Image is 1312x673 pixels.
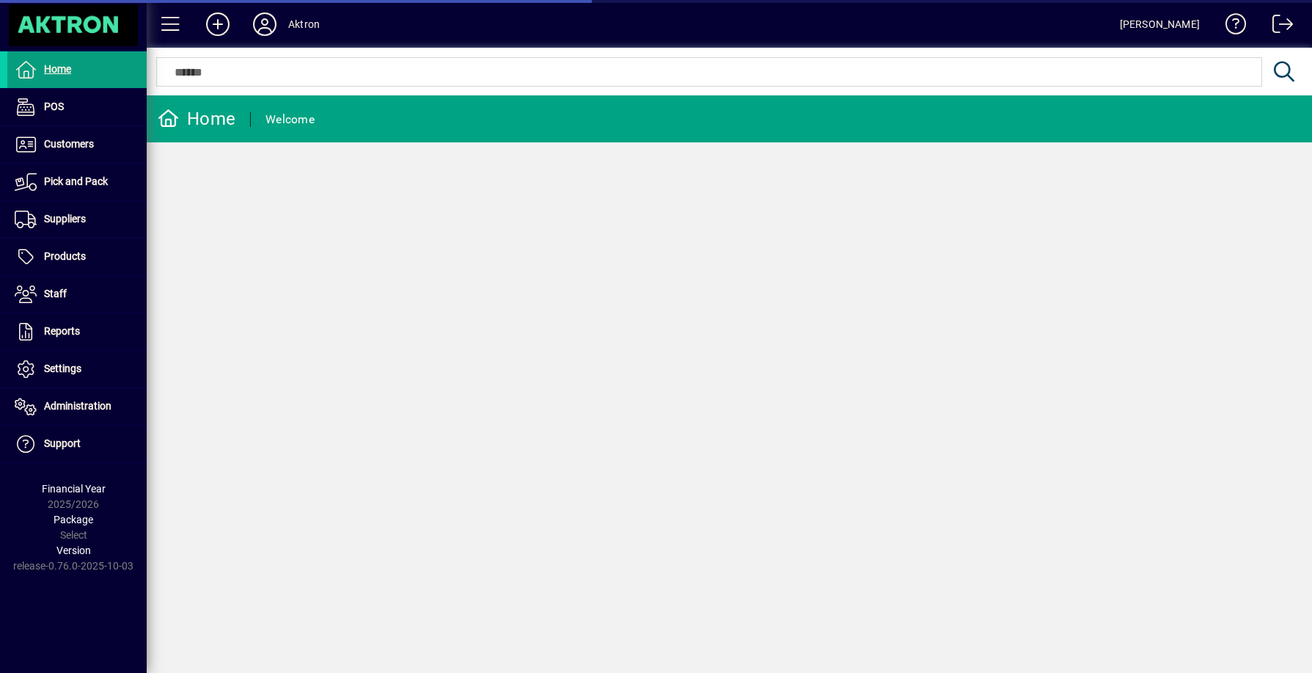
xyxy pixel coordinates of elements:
[54,514,93,525] span: Package
[241,11,288,37] button: Profile
[42,483,106,495] span: Financial Year
[288,12,320,36] div: Aktron
[44,138,94,150] span: Customers
[44,63,71,75] span: Home
[7,276,147,313] a: Staff
[44,175,108,187] span: Pick and Pack
[7,388,147,425] a: Administration
[7,164,147,200] a: Pick and Pack
[44,213,86,225] span: Suppliers
[7,313,147,350] a: Reports
[44,400,111,412] span: Administration
[56,545,91,556] span: Version
[265,108,315,131] div: Welcome
[158,107,235,131] div: Home
[44,101,64,112] span: POS
[44,363,81,374] span: Settings
[7,201,147,238] a: Suppliers
[1120,12,1200,36] div: [PERSON_NAME]
[7,239,147,275] a: Products
[44,250,86,262] span: Products
[1261,3,1294,51] a: Logout
[7,126,147,163] a: Customers
[7,89,147,125] a: POS
[7,426,147,462] a: Support
[44,325,80,337] span: Reports
[44,288,67,299] span: Staff
[44,437,81,449] span: Support
[194,11,241,37] button: Add
[1214,3,1247,51] a: Knowledge Base
[7,351,147,388] a: Settings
